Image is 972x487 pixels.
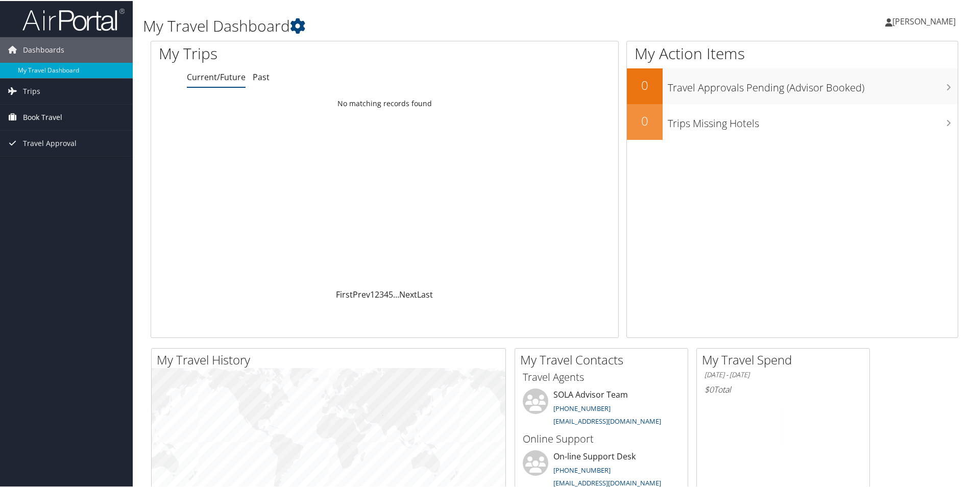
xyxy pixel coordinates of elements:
[159,42,416,63] h1: My Trips
[523,431,680,445] h3: Online Support
[553,465,611,474] a: [PHONE_NUMBER]
[523,369,680,383] h3: Travel Agents
[627,42,958,63] h1: My Action Items
[384,288,388,299] a: 4
[553,416,661,425] a: [EMAIL_ADDRESS][DOMAIN_NAME]
[704,383,862,394] h6: Total
[23,104,62,129] span: Book Travel
[704,383,714,394] span: $0
[668,110,958,130] h3: Trips Missing Hotels
[379,288,384,299] a: 3
[553,403,611,412] a: [PHONE_NUMBER]
[22,7,125,31] img: airportal-logo.png
[627,67,958,103] a: 0Travel Approvals Pending (Advisor Booked)
[157,350,505,368] h2: My Travel History
[885,5,966,36] a: [PERSON_NAME]
[187,70,246,82] a: Current/Future
[23,36,64,62] span: Dashboards
[417,288,433,299] a: Last
[627,111,663,129] h2: 0
[892,15,956,26] span: [PERSON_NAME]
[553,477,661,486] a: [EMAIL_ADDRESS][DOMAIN_NAME]
[393,288,399,299] span: …
[151,93,618,112] td: No matching records found
[627,103,958,139] a: 0Trips Missing Hotels
[388,288,393,299] a: 5
[518,387,685,429] li: SOLA Advisor Team
[375,288,379,299] a: 2
[143,14,692,36] h1: My Travel Dashboard
[520,350,688,368] h2: My Travel Contacts
[627,76,663,93] h2: 0
[702,350,869,368] h2: My Travel Spend
[370,288,375,299] a: 1
[704,369,862,379] h6: [DATE] - [DATE]
[668,75,958,94] h3: Travel Approvals Pending (Advisor Booked)
[253,70,270,82] a: Past
[353,288,370,299] a: Prev
[23,130,77,155] span: Travel Approval
[399,288,417,299] a: Next
[336,288,353,299] a: First
[23,78,40,103] span: Trips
